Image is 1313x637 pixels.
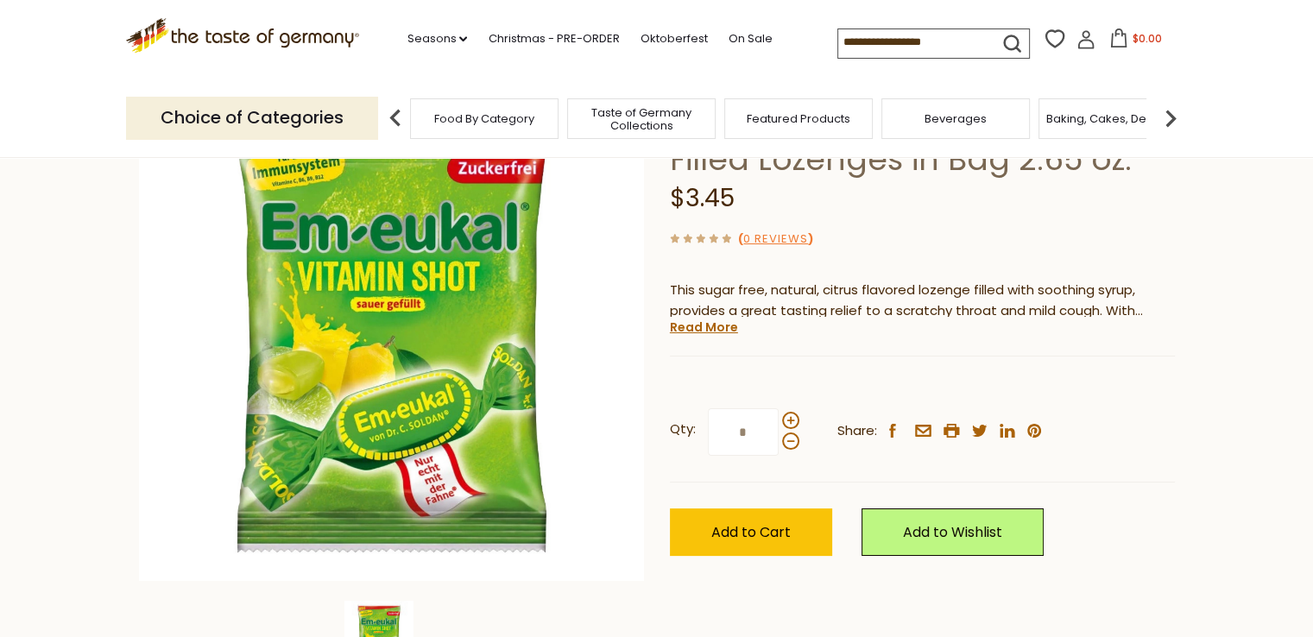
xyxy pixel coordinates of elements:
a: Featured Products [747,112,850,125]
button: $0.00 [1099,28,1172,54]
img: previous arrow [378,101,413,136]
a: Seasons [407,29,467,48]
p: Choice of Categories [126,97,378,139]
a: Beverages [925,112,987,125]
a: Add to Wishlist [862,508,1044,556]
a: Christmas - PRE-ORDER [488,29,619,48]
a: Read More [670,318,738,336]
span: $3.45 [670,181,735,215]
a: On Sale [728,29,772,48]
span: ( ) [738,230,813,247]
img: next arrow [1153,101,1188,136]
a: Oktoberfest [640,29,707,48]
input: Qty: [708,408,779,456]
a: 0 Reviews [743,230,808,249]
img: Dr. Soldan Sour Vitamin Shot Filled [139,76,644,581]
p: This sugar free, natural, citrus flavored lozenge filled with soothing syrup, provides a great ta... [670,280,1175,323]
button: Add to Cart [670,508,832,556]
span: Share: [837,420,877,442]
a: Taste of Germany Collections [572,106,710,132]
strong: Qty: [670,419,696,440]
h1: Dr. Soldan Sour Vitamin Shot Filled Lozenges in Bag 2.65 oz. [670,101,1175,179]
span: $0.00 [1132,31,1161,46]
a: Food By Category [434,112,534,125]
span: Add to Cart [711,522,791,542]
a: Baking, Cakes, Desserts [1046,112,1180,125]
